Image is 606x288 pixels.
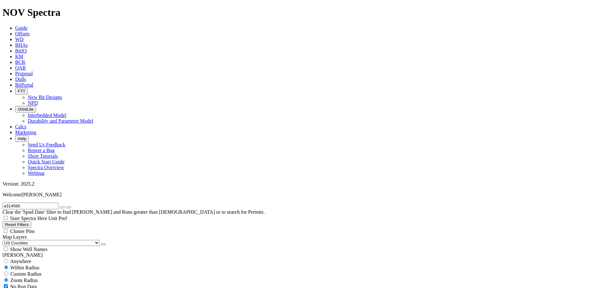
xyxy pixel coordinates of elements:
a: Dulls [15,77,26,82]
a: Quick Start Guide [28,159,64,164]
span: Map Layers [3,234,27,240]
a: Offsets [15,31,30,36]
a: KM [15,54,23,59]
button: Help [15,135,29,142]
span: Cluster Pins [10,229,35,234]
p: Welcome [3,192,603,198]
span: Start Spectra Here [10,216,47,221]
a: BitPortal [15,82,33,88]
span: Custom Radius [10,271,41,277]
a: WD [15,37,24,42]
div: [PERSON_NAME] [3,252,603,258]
a: Guide [15,25,27,31]
span: [PERSON_NAME] [21,192,62,197]
a: BHAs [15,42,28,48]
button: Reset Filters [3,221,31,228]
input: Start Spectra Here [4,216,8,220]
button: FTT [15,88,28,95]
a: NPD [28,100,38,106]
a: Marketing [15,130,36,135]
span: Unit Pref [48,216,67,221]
a: BitIQ [15,48,27,53]
a: Proposal [15,71,33,76]
span: Anywhere [10,259,31,264]
a: Report a Bug [28,148,55,153]
a: BCR [15,59,25,65]
span: FTT [18,89,25,94]
h1: NOV Spectra [3,7,603,18]
input: Search [3,203,58,209]
button: OrbitLite [15,106,36,113]
span: Show Well Names [10,247,47,252]
a: New Bit Designs [28,95,62,100]
a: Send Us Feedback [28,142,65,147]
span: Zoom Radius [10,278,38,283]
a: Interbedded Model [28,113,66,118]
div: Version: 2025.2 [3,181,603,187]
a: Spectra Overview [28,165,64,170]
span: OrbitLite [18,107,33,112]
span: Clear the 'Spud Date' filter to find [PERSON_NAME] and Runs greater than [DEMOGRAPHIC_DATA] or to... [3,209,265,215]
a: OAR [15,65,26,70]
span: Within Radius [10,265,39,270]
a: Webinar [28,170,45,176]
span: Help [18,136,26,141]
a: Calcs [15,124,27,129]
a: Durability and Parameter Model [28,118,93,124]
a: Short Tutorials [28,153,58,159]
